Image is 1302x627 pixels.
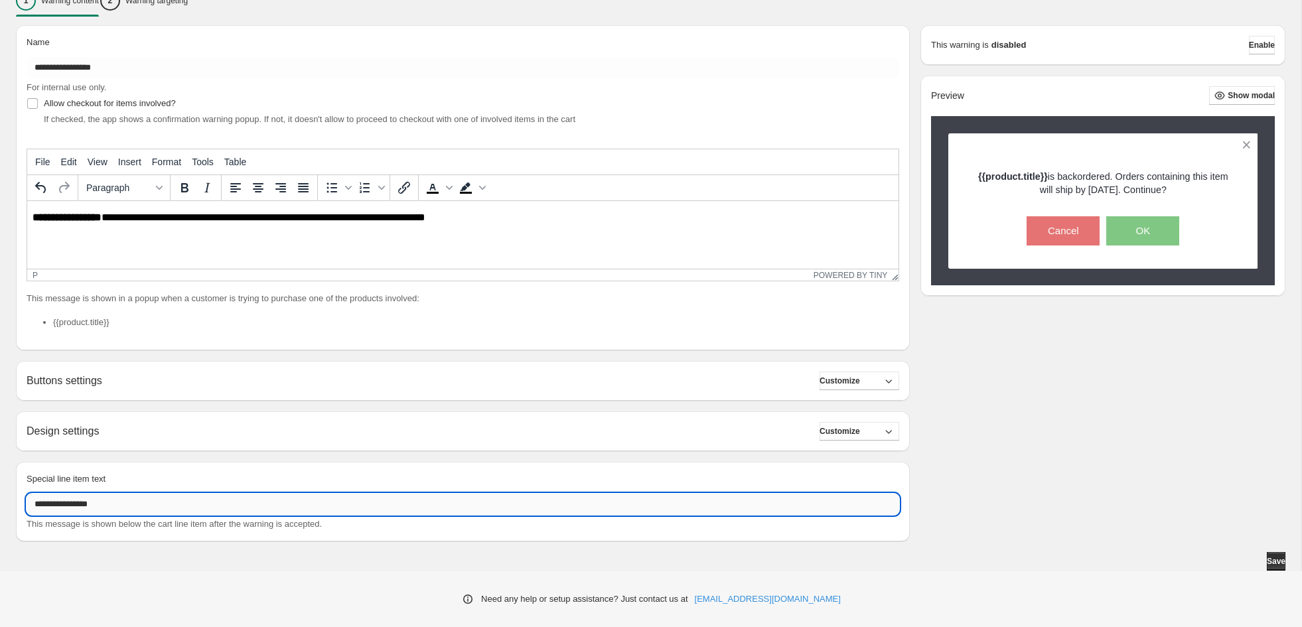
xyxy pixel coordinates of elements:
[421,176,455,199] div: Text color
[152,157,181,167] span: Format
[44,114,575,124] span: If checked, the app shows a confirmation warning popup. If not, it doesn't allow to proceed to ch...
[27,519,322,529] span: This message is shown below the cart line item after the warning is accepted.
[931,38,989,52] p: This warning is
[269,176,292,199] button: Align right
[695,592,841,606] a: [EMAIL_ADDRESS][DOMAIN_NAME]
[321,176,354,199] div: Bullet list
[393,176,415,199] button: Insert/edit link
[27,37,50,47] span: Name
[887,269,899,281] div: Resize
[224,157,246,167] span: Table
[1249,40,1275,50] span: Enable
[991,38,1027,52] strong: disabled
[1209,86,1275,105] button: Show modal
[1267,556,1285,567] span: Save
[52,176,75,199] button: Redo
[44,98,176,108] span: Allow checkout for items involved?
[814,271,888,280] a: Powered by Tiny
[27,425,99,437] h2: Design settings
[35,157,50,167] span: File
[972,170,1235,196] p: is backordered. Orders containing this item will ship by [DATE]. Continue?
[196,176,218,199] button: Italic
[1267,552,1285,571] button: Save
[247,176,269,199] button: Align center
[820,372,899,390] button: Customize
[53,316,899,329] li: {{product.title}}
[27,201,899,269] iframe: Rich Text Area
[173,176,196,199] button: Bold
[86,182,151,193] span: Paragraph
[81,176,167,199] button: Formats
[27,82,106,92] span: For internal use only.
[1249,36,1275,54] button: Enable
[33,271,38,280] div: p
[61,157,77,167] span: Edit
[27,474,106,484] span: Special line item text
[354,176,387,199] div: Numbered list
[820,376,860,386] span: Customize
[978,171,1048,182] strong: {{product.title}}
[1228,90,1275,101] span: Show modal
[30,176,52,199] button: Undo
[118,157,141,167] span: Insert
[27,374,102,387] h2: Buttons settings
[27,292,899,305] p: This message is shown in a popup when a customer is trying to purchase one of the products involved:
[1106,216,1179,245] button: OK
[931,90,964,102] h2: Preview
[292,176,315,199] button: Justify
[1027,216,1100,245] button: Cancel
[88,157,108,167] span: View
[192,157,214,167] span: Tools
[820,426,860,437] span: Customize
[455,176,488,199] div: Background color
[224,176,247,199] button: Align left
[820,422,899,441] button: Customize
